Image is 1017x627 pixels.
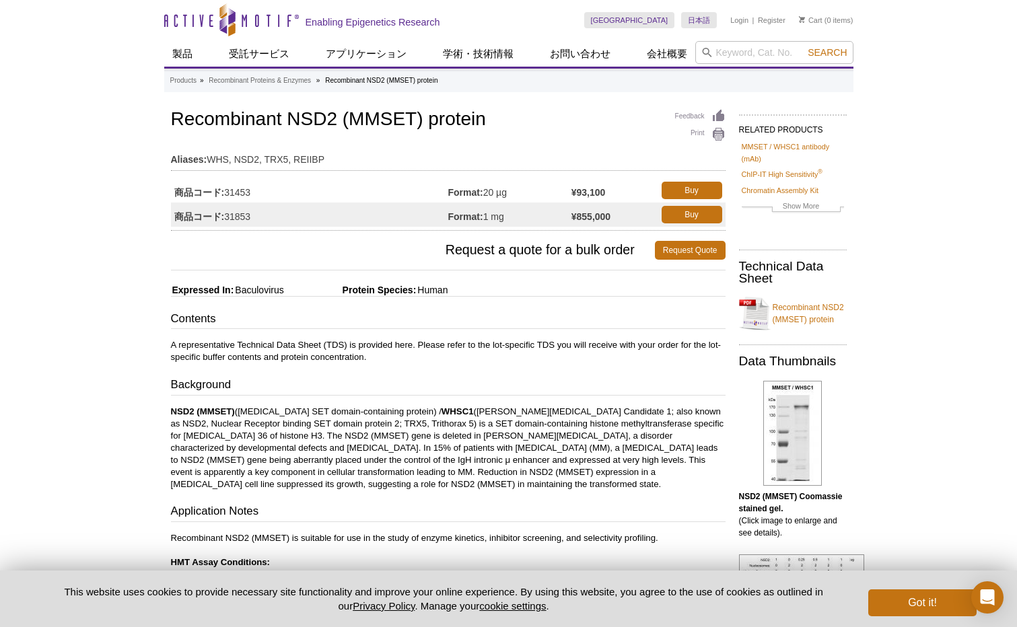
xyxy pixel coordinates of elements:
[695,41,853,64] input: Keyword, Cat. No.
[170,75,197,87] a: Products
[171,377,726,396] h3: Background
[316,77,320,84] li: »
[435,41,522,67] a: 学術・技術情報
[171,202,448,227] td: 31853
[571,211,610,223] strong: ¥855,000
[739,260,847,285] h2: Technical Data Sheet
[971,581,1004,614] div: Open Intercom Messenger
[200,77,204,84] li: »
[171,285,234,295] span: Expressed In:
[171,311,726,330] h3: Contents
[799,16,805,23] img: Your Cart
[171,557,271,567] strong: HMT Assay Conditions:
[662,182,722,199] a: Buy
[325,77,437,84] li: Recombinant NSD2 (MMSET) protein
[174,186,225,198] strong: 商品コード:
[739,293,847,334] a: Recombinant NSD2 (MMSET) protein
[675,109,726,124] a: Feedback
[171,178,448,202] td: 31453
[730,15,748,25] a: Login
[174,211,225,223] strong: 商品コード:
[742,141,844,165] a: MMSET / WHSC1 antibody (mAb)
[542,41,619,67] a: お問い合わせ
[479,600,546,612] button: cookie settings
[416,285,448,295] span: Human
[739,492,843,513] b: NSD2 (MMSET) Coomassie stained gel.
[742,168,822,180] a: ChIP-IT High Sensitivity®
[639,41,695,67] a: 会社概要
[681,12,717,28] a: 日本語
[739,490,847,539] p: (Click image to enlarge and see details).
[448,202,571,227] td: 1 mg
[868,589,976,616] button: Got it!
[448,178,571,202] td: 20 µg
[209,75,311,87] a: Recombinant Proteins & Enzymes
[662,206,722,223] a: Buy
[808,47,847,58] span: Search
[584,12,675,28] a: [GEOGRAPHIC_DATA]
[799,15,822,25] a: Cart
[739,554,864,602] img: NSD2 (MMSET) activity assay
[171,406,726,490] p: ([MEDICAL_DATA] SET domain-containing protein) / ([PERSON_NAME][MEDICAL_DATA] Candidate 1; also k...
[171,532,726,605] p: Recombinant NSD2 (MMSET) is suitable for use in the study of enzyme kinetics, inhibitor screening...
[164,41,201,67] a: 製品
[171,241,655,260] span: Request a quote for a bulk order
[818,169,822,176] sup: ®
[571,186,606,198] strong: ¥93,100
[318,41,415,67] a: アプリケーション
[799,12,853,28] li: (0 items)
[763,381,822,486] img: NSD2 (MMSET) Coomassie gel
[221,41,297,67] a: 受託サービス
[306,16,440,28] h2: Enabling Epigenetics Research
[804,46,851,59] button: Search
[41,585,847,613] p: This website uses cookies to provide necessary site functionality and improve your online experie...
[442,406,474,416] strong: WHSC1
[742,200,844,215] a: Show More
[675,127,726,142] a: Print
[171,503,726,522] h3: Application Notes
[739,355,847,367] h2: Data Thumbnails
[171,339,726,363] p: A representative Technical Data Sheet (TDS) is provided here. Please refer to the lot-specific TD...
[171,109,726,132] h1: Recombinant NSD2 (MMSET) protein
[287,285,417,295] span: Protein Species:
[171,406,235,416] strong: NSD2 (MMSET)
[448,186,483,198] strong: Format:
[171,145,726,167] td: WHS, NSD2, TRX5, REIIBP
[234,285,283,295] span: Baculovirus
[752,12,755,28] li: |
[758,15,785,25] a: Register
[742,184,819,196] a: Chromatin Assembly Kit
[353,600,415,612] a: Privacy Policy
[655,241,726,260] a: Request Quote
[739,114,847,139] h2: RELATED PRODUCTS
[171,153,207,165] strong: Aliases:
[448,211,483,223] strong: Format:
